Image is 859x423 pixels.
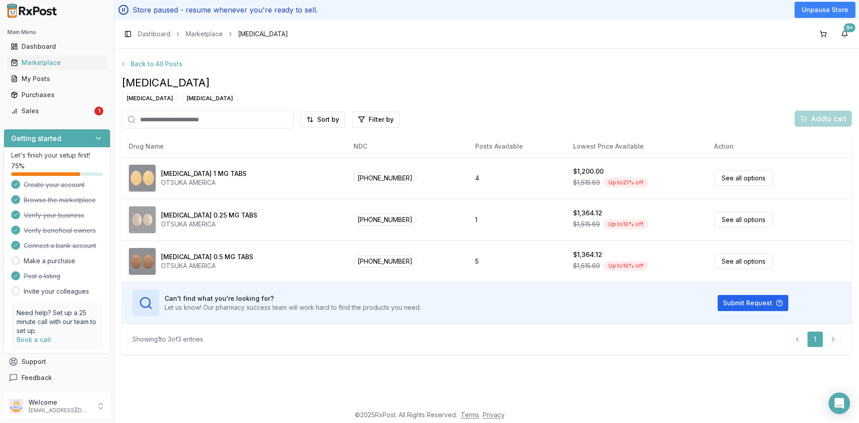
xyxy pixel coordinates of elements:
div: [MEDICAL_DATA] 1 MG TABS [161,169,247,178]
span: [PHONE_NUMBER] [353,172,417,184]
button: Unpause Store [795,2,855,18]
button: Filter by [352,111,400,128]
img: Rexulti 0.5 MG TABS [129,248,156,275]
p: Let us know! Our pharmacy success team will work hard to find the products you need. [165,303,421,312]
th: Posts Available [468,136,566,157]
div: OTSUKA AMERICA [161,178,247,187]
th: Lowest Price Available [566,136,707,157]
nav: breadcrumb [138,30,288,38]
div: Purchases [11,90,103,99]
div: [MEDICAL_DATA] 0.5 MG TABS [161,252,253,261]
div: [MEDICAL_DATA] [182,94,238,103]
div: My Posts [11,74,103,83]
td: 1 [468,199,566,240]
div: Marketplace [11,58,103,67]
a: Make a purchase [24,256,75,265]
div: 1 [94,107,103,115]
div: Up to 21 % off [604,178,648,188]
button: Purchases [4,88,111,102]
td: 4 [468,157,566,199]
span: Feedback [21,373,52,382]
th: NDC [346,136,468,157]
button: Sales1 [4,104,111,118]
a: Invite your colleagues [24,287,89,296]
div: [MEDICAL_DATA] 0.25 MG TABS [161,211,257,220]
button: Marketplace [4,56,111,70]
p: Let's finish your setup first! [11,151,103,160]
span: 75 % [11,162,25,171]
button: 9+ [838,27,852,41]
div: 9+ [844,23,855,32]
img: Rexulti 1 MG TABS [129,165,156,192]
span: Verify your business [24,211,84,220]
span: [MEDICAL_DATA] [122,76,852,90]
a: Back to All Posts [122,56,852,72]
button: Feedback [4,370,111,386]
a: Dashboard [7,38,107,55]
img: RxPost Logo [4,4,61,18]
span: $1,515.69 [573,178,600,187]
span: [MEDICAL_DATA] [238,30,288,38]
a: Marketplace [7,55,107,71]
img: User avatar [9,399,23,413]
a: See all options [714,170,773,186]
th: Drug Name [122,136,346,157]
button: Support [4,354,111,370]
div: OTSUKA AMERICA [161,261,253,270]
td: 5 [468,240,566,282]
a: 1 [807,331,823,347]
a: My Posts [7,71,107,87]
p: Need help? Set up a 25 minute call with our team to set up. [17,308,98,335]
div: Up to 10 % off [604,261,648,271]
div: Open Intercom Messenger [829,393,850,414]
h3: Can't find what you're looking for? [165,294,421,303]
div: Sales [11,107,93,115]
span: $1,515.69 [573,261,600,270]
div: $1,364.12 [573,250,602,259]
p: Store paused - resume whenever you're ready to sell. [132,4,318,15]
button: Submit Request [718,295,788,311]
div: $1,364.12 [573,209,602,218]
a: Purchases [7,87,107,103]
span: Connect a bank account [24,241,96,250]
p: Welcome [29,398,91,407]
div: [MEDICAL_DATA] [122,94,178,103]
p: [EMAIL_ADDRESS][DOMAIN_NAME] [29,407,91,414]
span: Filter by [369,115,394,124]
span: Verify beneficial owners [24,226,96,235]
span: [PHONE_NUMBER] [353,214,417,226]
a: Sales1 [7,103,107,119]
h3: Getting started [11,133,61,144]
button: My Posts [4,72,111,86]
h2: Main Menu [7,29,107,36]
span: Sort by [317,115,339,124]
span: [PHONE_NUMBER] [353,255,417,267]
span: Browse the marketplace [24,196,96,205]
span: Create your account [24,180,85,189]
div: Up to 10 % off [604,219,648,229]
img: Rexulti 0.25 MG TABS [129,206,156,233]
th: Action [707,136,852,157]
div: Dashboard [11,42,103,51]
a: Dashboard [138,30,170,38]
span: Post a listing [24,272,60,281]
div: OTSUKA AMERICA [161,220,257,229]
div: Showing 1 to 3 of 3 entries [132,335,203,344]
button: Back to All Posts [115,56,188,72]
a: Privacy [483,411,505,419]
a: Book a call [17,336,51,343]
button: Dashboard [4,39,111,54]
span: $1,515.69 [573,220,600,229]
nav: pagination [789,331,841,347]
a: Marketplace [186,30,223,38]
a: See all options [714,253,773,269]
a: Terms [461,411,479,419]
a: See all options [714,212,773,227]
button: Sort by [301,111,345,128]
div: $1,200.00 [573,167,604,176]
